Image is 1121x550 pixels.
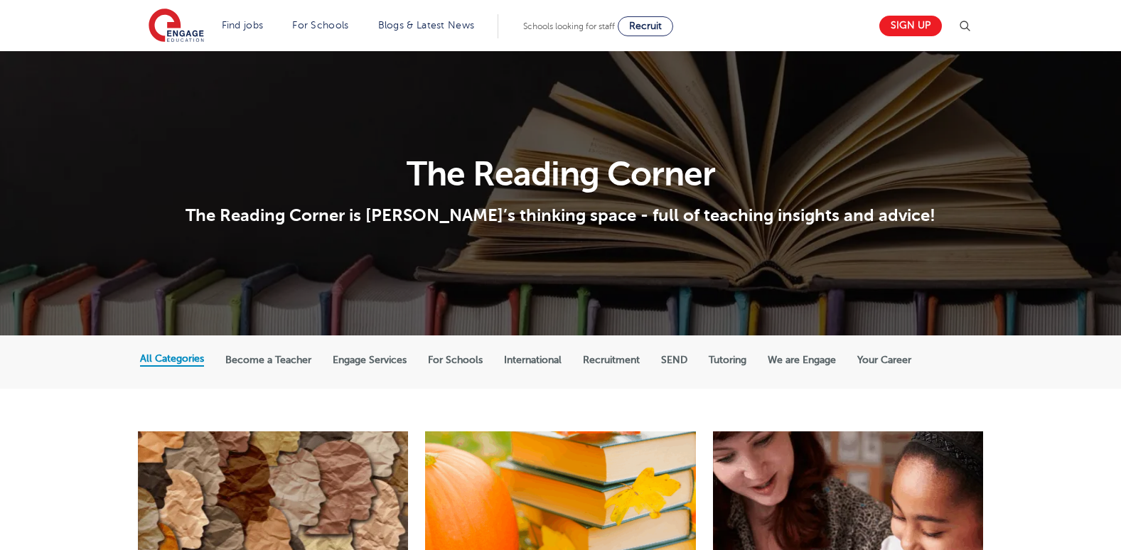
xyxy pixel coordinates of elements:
[857,354,911,367] label: Your Career
[378,20,475,31] a: Blogs & Latest News
[140,205,981,226] p: The Reading Corner is [PERSON_NAME]’s thinking space - full of teaching insights and advice!
[879,16,942,36] a: Sign up
[768,354,836,367] label: We are Engage
[629,21,662,31] span: Recruit
[709,354,746,367] label: Tutoring
[222,20,264,31] a: Find jobs
[583,354,640,367] label: Recruitment
[140,157,981,191] h1: The Reading Corner
[504,354,562,367] label: International
[523,21,615,31] span: Schools looking for staff
[149,9,204,44] img: Engage Education
[225,354,311,367] label: Become a Teacher
[661,354,687,367] label: SEND
[333,354,407,367] label: Engage Services
[618,16,673,36] a: Recruit
[140,352,204,365] label: All Categories
[428,354,483,367] label: For Schools
[292,20,348,31] a: For Schools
